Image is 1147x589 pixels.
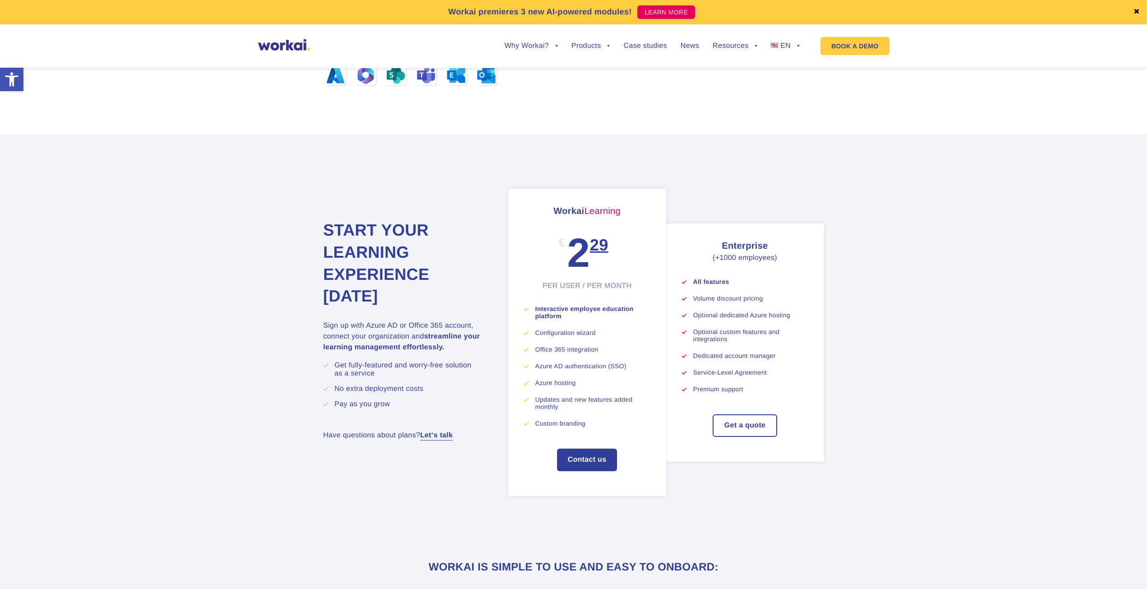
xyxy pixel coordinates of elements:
p: Have questions about plans? [323,430,486,441]
li: Get fully-featured and worry-free solution as a service [335,362,486,378]
strong: Interactive employee education platform [535,305,634,320]
a: Why Workai? [504,42,557,50]
span: Learning [584,206,620,216]
li: Dedicated account manager [693,352,808,359]
a: ✖ [1133,9,1140,16]
a: LEARN MORE [637,5,695,19]
li: Optional dedicated Azure hosting [693,311,808,319]
li: No extra deployment costs [335,385,486,393]
li: Configuration wizard [535,329,650,336]
sup: 29 [590,236,608,269]
a: Privacy Policy [47,76,84,84]
li: Pay as you grow [335,400,486,408]
h3: Workai is simple to use and easy to onboard: [323,559,824,575]
a: Products [571,42,610,50]
h3: Workai [524,204,650,218]
div: € [558,233,565,253]
li: Azure hosting [535,379,650,386]
li: Azure AD authentication (SSO) [535,362,650,370]
strong: streamline your learning management effortlessly. [323,333,480,351]
a: BOOK A DEMO [820,37,889,55]
li: Optional custom features and integrations [693,328,808,343]
p: Workai premieres 3 new AI-powered modules! [448,6,632,18]
li: Updates and new features added monthly [535,396,650,410]
li: Service-Level Agreement [693,369,808,376]
a: Let‘s talk [420,432,453,439]
p: (+1000 employees) [682,253,808,264]
h2: Start your learning experience [DATE] [323,219,486,307]
p: Sign up with Azure AD or Office 365 account, connect your organization and [323,320,486,353]
li: Office 365 integration [535,346,650,353]
li: Custom branding [535,420,650,427]
a: News [681,42,699,50]
input: you@company.com [147,11,290,29]
a: Contact us [557,449,617,471]
a: Resources [713,42,757,50]
strong: Enterprise [722,241,768,251]
li: Volume discount pricing [693,295,808,302]
div: PER USER / PER MONTH [524,282,650,290]
strong: All features [693,278,729,285]
span: EN [780,42,791,50]
li: Premium support [693,385,808,393]
div: 2 [567,233,608,282]
a: Case studies [623,42,667,50]
a: Get a quote [714,415,777,436]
